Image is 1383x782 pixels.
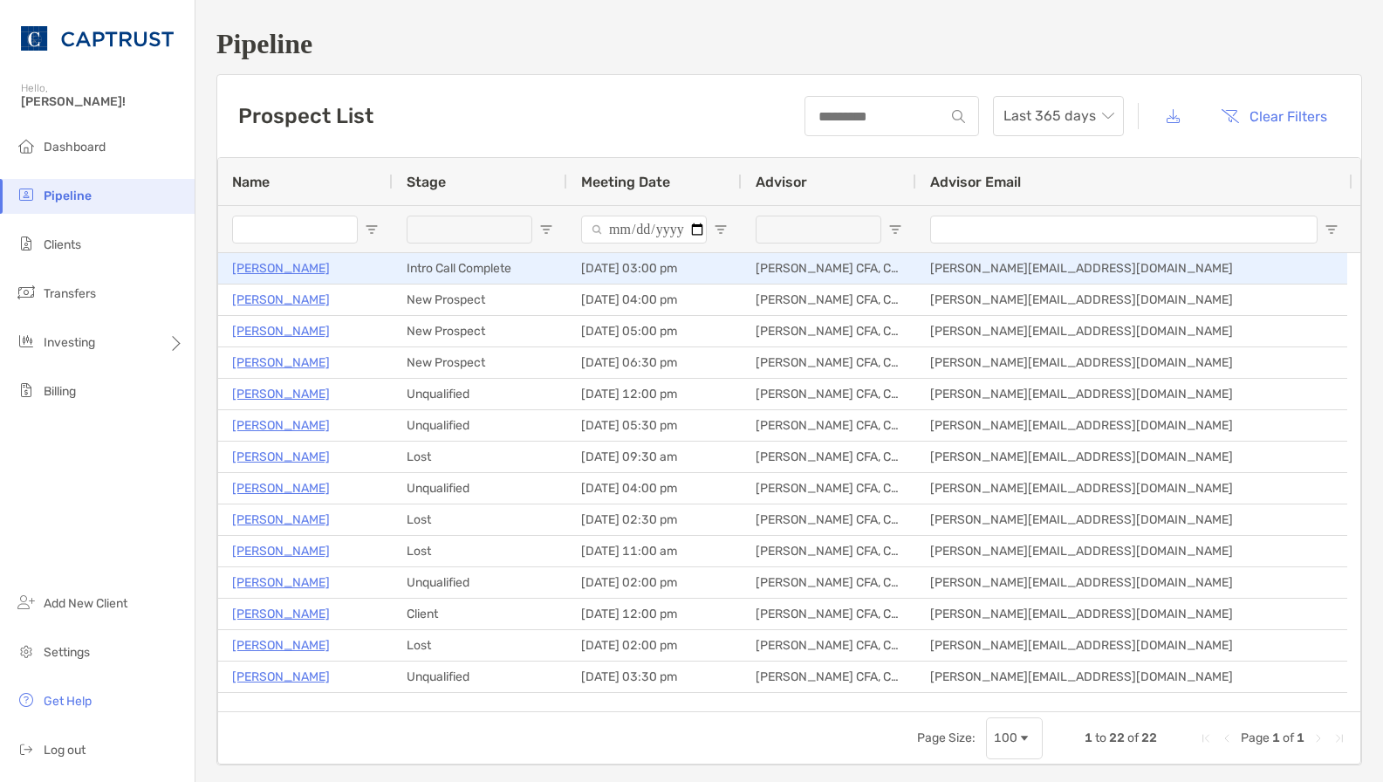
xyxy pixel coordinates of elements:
[393,442,567,472] div: Lost
[393,599,567,629] div: Client
[44,384,76,399] span: Billing
[742,536,916,566] div: [PERSON_NAME] CFA, CAIA, CFP®
[232,540,330,562] a: [PERSON_NAME]
[742,693,916,724] div: [PERSON_NAME] CFA, CAIA, CFP®
[16,184,37,205] img: pipeline icon
[232,509,330,531] p: [PERSON_NAME]
[44,237,81,252] span: Clients
[916,662,1352,692] div: [PERSON_NAME][EMAIL_ADDRESS][DOMAIN_NAME]
[232,697,330,719] a: [PERSON_NAME]
[742,473,916,504] div: [PERSON_NAME] CFA, CAIA, CFP®
[232,383,330,405] a: [PERSON_NAME]
[1127,731,1139,745] span: of
[567,536,742,566] div: [DATE] 11:00 am
[742,630,916,661] div: [PERSON_NAME] CFA, CAIA, CFP®
[742,410,916,441] div: [PERSON_NAME] CFA, CAIA, CFP®
[393,410,567,441] div: Unqualified
[393,347,567,378] div: New Prospect
[916,630,1352,661] div: [PERSON_NAME][EMAIL_ADDRESS][DOMAIN_NAME]
[567,442,742,472] div: [DATE] 09:30 am
[742,253,916,284] div: [PERSON_NAME] CFA, CAIA, CFP®
[1297,731,1304,745] span: 1
[742,285,916,315] div: [PERSON_NAME] CFA, CAIA, CFP®
[916,567,1352,598] div: [PERSON_NAME][EMAIL_ADDRESS][DOMAIN_NAME]
[581,174,670,190] span: Meeting Date
[567,504,742,535] div: [DATE] 02:30 pm
[916,504,1352,535] div: [PERSON_NAME][EMAIL_ADDRESS][DOMAIN_NAME]
[742,379,916,409] div: [PERSON_NAME] CFA, CAIA, CFP®
[16,380,37,401] img: billing icon
[952,110,965,123] img: input icon
[567,253,742,284] div: [DATE] 03:00 pm
[232,352,330,374] a: [PERSON_NAME]
[567,567,742,598] div: [DATE] 02:00 pm
[232,666,330,688] a: [PERSON_NAME]
[393,567,567,598] div: Unqualified
[21,94,184,109] span: [PERSON_NAME]!
[567,316,742,346] div: [DATE] 05:00 pm
[1208,97,1340,135] button: Clear Filters
[916,347,1352,378] div: [PERSON_NAME][EMAIL_ADDRESS][DOMAIN_NAME]
[44,140,106,154] span: Dashboard
[916,473,1352,504] div: [PERSON_NAME][EMAIL_ADDRESS][DOMAIN_NAME]
[16,135,37,156] img: dashboard icon
[567,379,742,409] div: [DATE] 12:00 pm
[216,28,1362,60] h1: Pipeline
[232,289,330,311] a: [PERSON_NAME]
[393,473,567,504] div: Unqualified
[44,286,96,301] span: Transfers
[232,257,330,279] a: [PERSON_NAME]
[16,282,37,303] img: transfers icon
[232,572,330,593] a: [PERSON_NAME]
[1220,731,1234,745] div: Previous Page
[407,174,446,190] span: Stage
[232,446,330,468] a: [PERSON_NAME]
[232,477,330,499] a: [PERSON_NAME]
[742,442,916,472] div: [PERSON_NAME] CFA, CAIA, CFP®
[567,410,742,441] div: [DATE] 05:30 pm
[393,285,567,315] div: New Prospect
[44,743,86,758] span: Log out
[232,415,330,436] a: [PERSON_NAME]
[16,331,37,352] img: investing icon
[393,253,567,284] div: Intro Call Complete
[567,693,742,724] div: [DATE] 01:00 am
[539,223,553,237] button: Open Filter Menu
[238,104,373,128] h3: Prospect List
[44,189,92,203] span: Pipeline
[232,216,358,244] input: Name Filter Input
[916,253,1352,284] div: [PERSON_NAME][EMAIL_ADDRESS][DOMAIN_NAME]
[1085,731,1092,745] span: 1
[393,379,567,409] div: Unqualified
[393,504,567,535] div: Lost
[916,316,1352,346] div: [PERSON_NAME][EMAIL_ADDRESS][DOMAIN_NAME]
[742,567,916,598] div: [PERSON_NAME] CFA, CAIA, CFP®
[232,635,330,656] a: [PERSON_NAME]
[16,592,37,613] img: add_new_client icon
[742,316,916,346] div: [PERSON_NAME] CFA, CAIA, CFP®
[930,174,1021,190] span: Advisor Email
[916,285,1352,315] div: [PERSON_NAME][EMAIL_ADDRESS][DOMAIN_NAME]
[44,645,90,660] span: Settings
[567,662,742,692] div: [DATE] 03:30 pm
[232,603,330,625] a: [PERSON_NAME]
[1283,731,1294,745] span: of
[393,693,567,724] div: Lost
[1141,731,1157,745] span: 22
[567,630,742,661] div: [DATE] 02:00 pm
[21,7,174,70] img: CAPTRUST Logo
[16,738,37,759] img: logout icon
[916,410,1352,441] div: [PERSON_NAME][EMAIL_ADDRESS][DOMAIN_NAME]
[365,223,379,237] button: Open Filter Menu
[567,473,742,504] div: [DATE] 04:00 pm
[1199,731,1213,745] div: First Page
